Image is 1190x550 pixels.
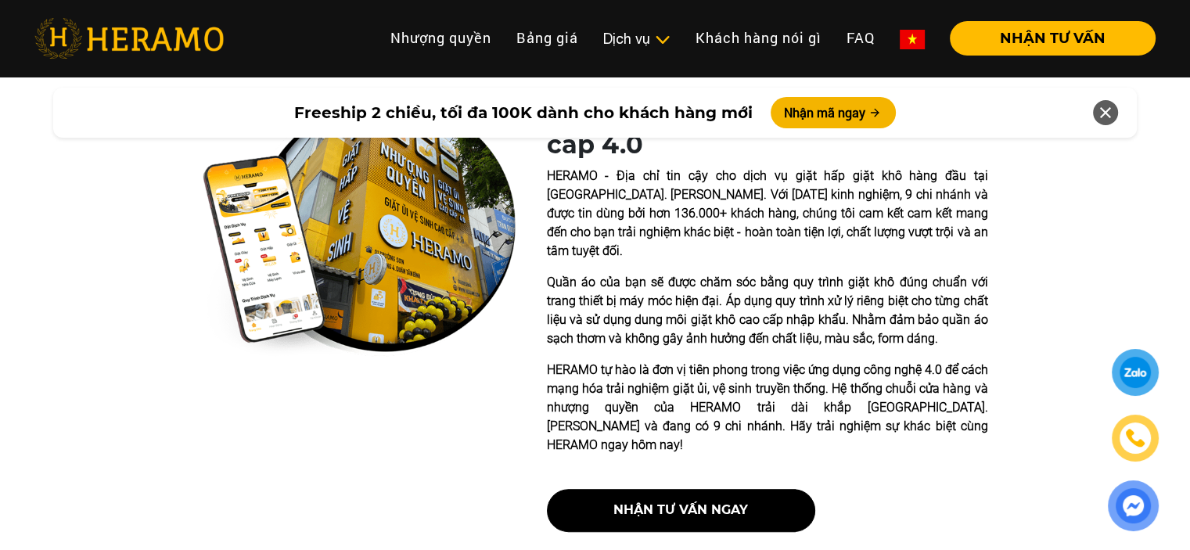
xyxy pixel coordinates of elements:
[547,489,815,532] button: nhận tư vấn ngay
[834,21,887,55] a: FAQ
[203,100,516,357] img: heramo-quality-banner
[547,273,988,348] p: Quần áo của bạn sẽ được chăm sóc bằng quy trình giặt khô đúng chuẩn với trang thiết bị máy móc hi...
[1126,429,1145,448] img: phone-icon
[293,101,752,124] span: Freeship 2 chiều, tối đa 100K dành cho khách hàng mới
[504,21,591,55] a: Bảng giá
[603,28,670,49] div: Dịch vụ
[683,21,834,55] a: Khách hàng nói gì
[1114,417,1156,459] a: phone-icon
[34,18,224,59] img: heramo-logo.png
[950,21,1156,56] button: NHẬN TƯ VẤN
[547,167,988,261] p: HERAMO - Địa chỉ tin cậy cho dịch vụ giặt hấp giặt khô hàng đầu tại [GEOGRAPHIC_DATA]. [PERSON_NA...
[654,32,670,48] img: subToggleIcon
[378,21,504,55] a: Nhượng quyền
[771,97,896,128] button: Nhận mã ngay
[937,31,1156,45] a: NHẬN TƯ VẤN
[900,30,925,49] img: vn-flag.png
[547,361,988,455] p: HERAMO tự hào là đơn vị tiên phong trong việc ứng dụng công nghệ 4.0 để cách mạng hóa trải nghiệm...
